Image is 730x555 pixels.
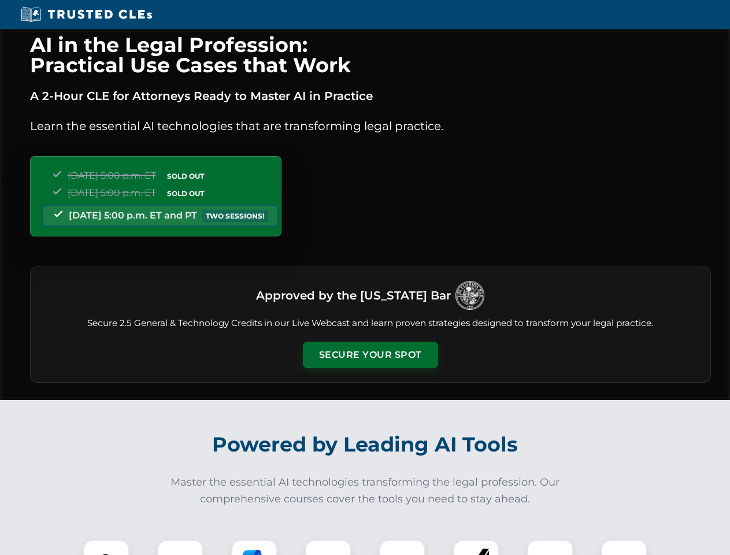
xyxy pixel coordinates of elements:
p: Secure 2.5 General & Technology Credits in our Live Webcast and learn proven strategies designed ... [45,317,696,330]
span: SOLD OUT [163,170,208,182]
p: A 2-Hour CLE for Attorneys Ready to Master AI in Practice [30,87,711,105]
button: Secure Your Spot [303,342,438,368]
img: Logo [455,281,484,310]
h2: Powered by Leading AI Tools [45,424,685,465]
h3: Approved by the [US_STATE] Bar [256,285,451,306]
p: Learn the essential AI technologies that are transforming legal practice. [30,117,711,135]
span: SOLD OUT [163,187,208,199]
span: [DATE] 5:00 p.m. ET [68,170,156,181]
p: Master the essential AI technologies transforming the legal profession. Our comprehensive courses... [163,474,568,508]
span: [DATE] 5:00 p.m. ET [68,187,156,198]
h1: AI in the Legal Profession: Practical Use Cases that Work [30,35,711,75]
img: Trusted CLEs [17,6,155,23]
